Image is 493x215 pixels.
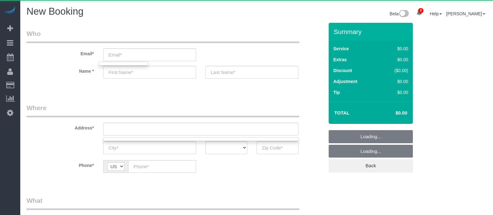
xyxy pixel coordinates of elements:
label: Email* [22,48,99,57]
label: Tip [333,89,340,95]
h3: Summary [334,28,410,35]
label: Name * [22,66,99,74]
div: $0.00 [381,89,408,95]
legend: What [27,196,299,210]
span: 0 [418,8,423,13]
label: Service [333,46,349,52]
label: Discount [333,67,352,74]
label: Phone* [22,160,99,169]
legend: Where [27,103,299,117]
div: ($0.00) [381,67,408,74]
legend: Who [27,29,299,43]
input: Last Name* [205,66,298,79]
a: Back [329,159,413,172]
span: New Booking [27,6,84,17]
input: First Name* [103,66,196,79]
label: Extras [333,56,347,63]
a: Help [430,11,442,16]
input: Phone* [128,160,196,173]
img: New interface [399,10,409,18]
h4: $0.00 [377,110,407,116]
div: $0.00 [381,46,408,52]
img: Automaid Logo [4,6,16,15]
input: Zip Code* [257,141,298,154]
div: $0.00 [381,56,408,63]
a: Beta [390,11,409,16]
label: Address* [22,123,99,131]
div: $0.00 [381,78,408,85]
a: [PERSON_NAME] [446,11,485,16]
input: Email* [103,48,196,61]
input: City* [103,141,196,154]
label: Adjustment [333,78,357,85]
strong: Total [334,110,350,115]
a: 0 [413,6,425,20]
